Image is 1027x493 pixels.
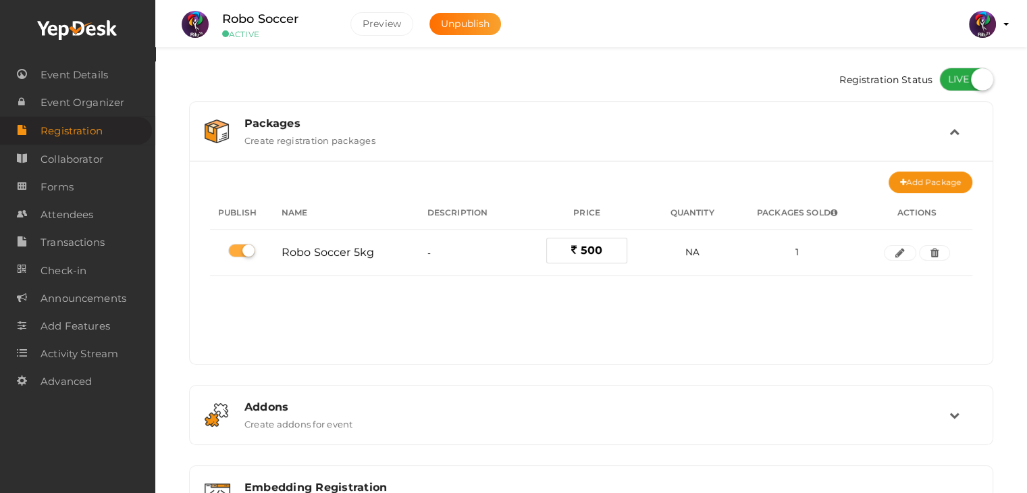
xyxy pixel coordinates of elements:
span: Announcements [41,285,126,312]
span: Attendees [41,201,93,228]
button: Add Package [889,172,972,193]
label: Create addons for event [244,413,353,430]
img: box.svg [205,120,229,143]
span: Event Organizer [41,89,124,116]
img: 5BK8ZL5P_small.png [969,11,996,38]
label: Create registration packages [244,130,375,146]
img: GWUC4LZJ_small.png [182,11,209,38]
span: Event Details [41,61,108,88]
th: Quantity [652,197,732,230]
span: The no of packages in registrations where the user has completed the registration(ie. either free... [831,209,837,217]
img: addon.svg [205,403,228,427]
div: Packages [244,117,949,130]
th: Publish [210,197,273,230]
th: Price [522,197,652,230]
div: Addons [244,400,949,413]
label: Robo Soccer [222,9,299,29]
span: Activity Stream [41,340,118,367]
span: 500 [580,244,602,257]
th: Actions [862,197,972,230]
button: Preview [350,12,413,36]
span: Check-in [41,257,86,284]
th: Description [419,197,522,230]
span: Registration [41,118,103,145]
span: Registration Status [839,68,932,95]
span: 1 [795,246,799,257]
th: Name [273,197,419,230]
span: Advanced [41,368,92,395]
button: Unpublish [429,13,501,35]
a: Addons Create addons for event [196,419,986,432]
th: Packages Sold [733,197,862,230]
span: Robo Soccer 5kg [282,246,374,259]
span: - [427,247,431,258]
span: Unpublish [441,18,490,30]
a: Packages Create registration packages [196,136,986,149]
span: Forms [41,174,74,201]
span: Collaborator [41,146,103,173]
small: ACTIVE [222,29,330,39]
span: Transactions [41,229,105,256]
span: Add Features [41,313,110,340]
span: NA [685,246,699,257]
